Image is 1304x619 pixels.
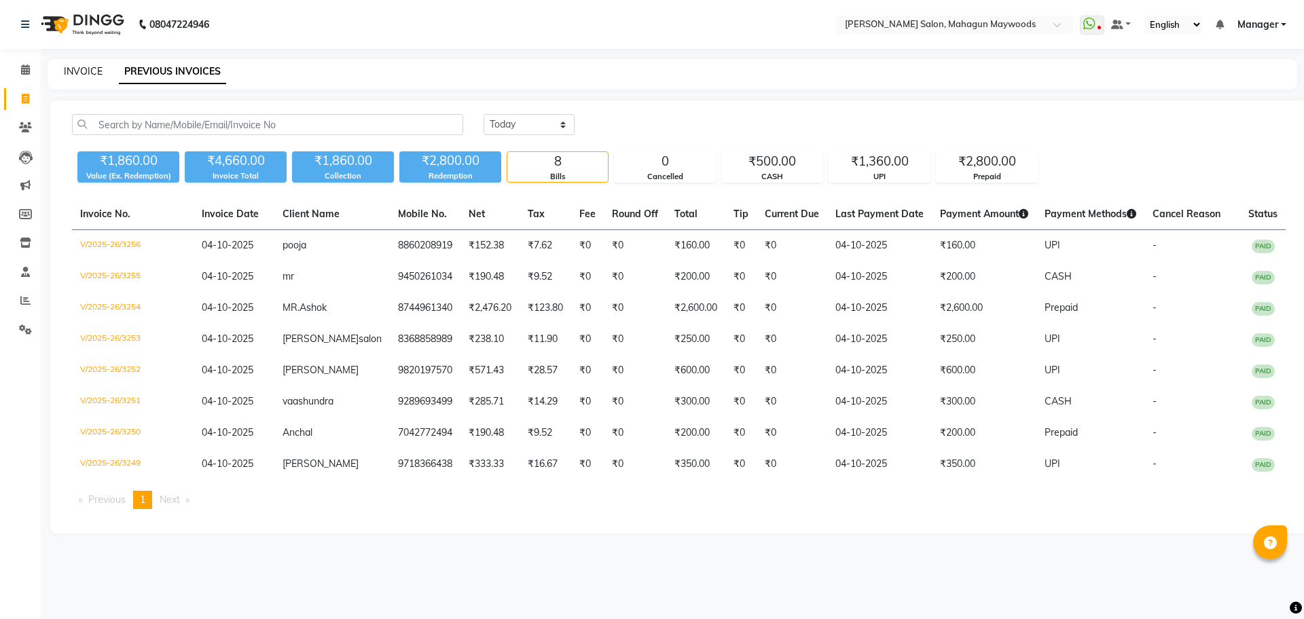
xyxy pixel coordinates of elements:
span: 04-10-2025 [202,395,253,407]
td: ₹0 [571,449,604,480]
span: PAID [1252,302,1275,316]
span: Prepaid [1045,426,1078,438]
span: UPI [1045,457,1060,470]
span: MR. [283,301,300,314]
span: Anchal [283,426,312,438]
td: ₹200.00 [666,417,725,449]
span: 04-10-2025 [202,270,253,282]
td: ₹0 [725,417,757,449]
span: 04-10-2025 [202,426,253,438]
span: PAID [1252,333,1275,347]
td: ₹123.80 [520,293,571,324]
td: ₹160.00 [666,230,725,262]
td: ₹0 [571,324,604,355]
td: ₹2,476.20 [460,293,520,324]
span: Last Payment Date [835,208,924,220]
td: ₹0 [604,386,666,417]
td: ₹0 [571,261,604,293]
span: Tip [733,208,748,220]
td: ₹190.48 [460,261,520,293]
td: 04-10-2025 [827,449,932,480]
td: 04-10-2025 [827,417,932,449]
td: ₹190.48 [460,417,520,449]
div: Invoice Total [185,170,287,182]
td: ₹0 [571,230,604,262]
span: Invoice Date [202,208,259,220]
div: Prepaid [937,171,1037,183]
span: 04-10-2025 [202,333,253,345]
td: V/2025-26/3249 [72,449,194,480]
td: ₹0 [725,386,757,417]
td: ₹0 [571,386,604,417]
div: 8 [507,152,608,171]
div: ₹1,860.00 [292,151,394,170]
span: Net [469,208,485,220]
b: 08047224946 [149,5,209,43]
td: ₹350.00 [932,449,1036,480]
td: ₹0 [757,230,827,262]
div: UPI [829,171,930,183]
td: ₹571.43 [460,355,520,386]
td: ₹0 [604,261,666,293]
td: ₹350.00 [666,449,725,480]
a: INVOICE [64,65,103,77]
span: - [1153,333,1157,345]
td: ₹2,600.00 [932,293,1036,324]
span: UPI [1045,364,1060,376]
span: Client Name [283,208,340,220]
td: 7042772494 [390,417,460,449]
td: ₹0 [604,449,666,480]
td: ₹0 [571,293,604,324]
td: 04-10-2025 [827,293,932,324]
td: ₹16.67 [520,449,571,480]
span: Tax [528,208,545,220]
td: ₹0 [725,324,757,355]
div: Bills [507,171,608,183]
span: Ashok [300,301,327,314]
div: Collection [292,170,394,182]
span: 04-10-2025 [202,364,253,376]
div: ₹1,360.00 [829,152,930,171]
td: 8744961340 [390,293,460,324]
td: 04-10-2025 [827,386,932,417]
span: 1 [140,493,145,506]
div: ₹2,800.00 [937,152,1037,171]
span: 04-10-2025 [202,457,253,470]
td: ₹600.00 [932,355,1036,386]
td: ₹0 [757,261,827,293]
td: 04-10-2025 [827,261,932,293]
td: ₹0 [757,355,827,386]
td: ₹0 [725,293,757,324]
div: Cancelled [615,171,715,183]
td: ₹0 [604,293,666,324]
div: Value (Ex. Redemption) [77,170,179,182]
span: CASH [1045,270,1072,282]
td: ₹0 [725,230,757,262]
span: PAID [1252,271,1275,284]
td: ₹0 [757,417,827,449]
div: 0 [615,152,715,171]
span: Current Due [765,208,819,220]
td: ₹0 [725,261,757,293]
span: mr [283,270,294,282]
span: Previous [88,493,126,506]
span: PAID [1252,240,1275,253]
span: Fee [579,208,596,220]
span: - [1153,364,1157,376]
td: ₹0 [604,355,666,386]
span: Prepaid [1045,301,1078,314]
span: - [1153,395,1157,407]
td: ₹285.71 [460,386,520,417]
td: 9450261034 [390,261,460,293]
td: 04-10-2025 [827,230,932,262]
span: PAID [1252,458,1275,472]
td: ₹0 [757,324,827,355]
td: ₹0 [725,355,757,386]
td: ₹250.00 [932,324,1036,355]
td: ₹160.00 [932,230,1036,262]
td: V/2025-26/3254 [72,293,194,324]
span: - [1153,270,1157,282]
span: Next [160,493,180,506]
td: 8368858989 [390,324,460,355]
div: Redemption [399,170,501,182]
